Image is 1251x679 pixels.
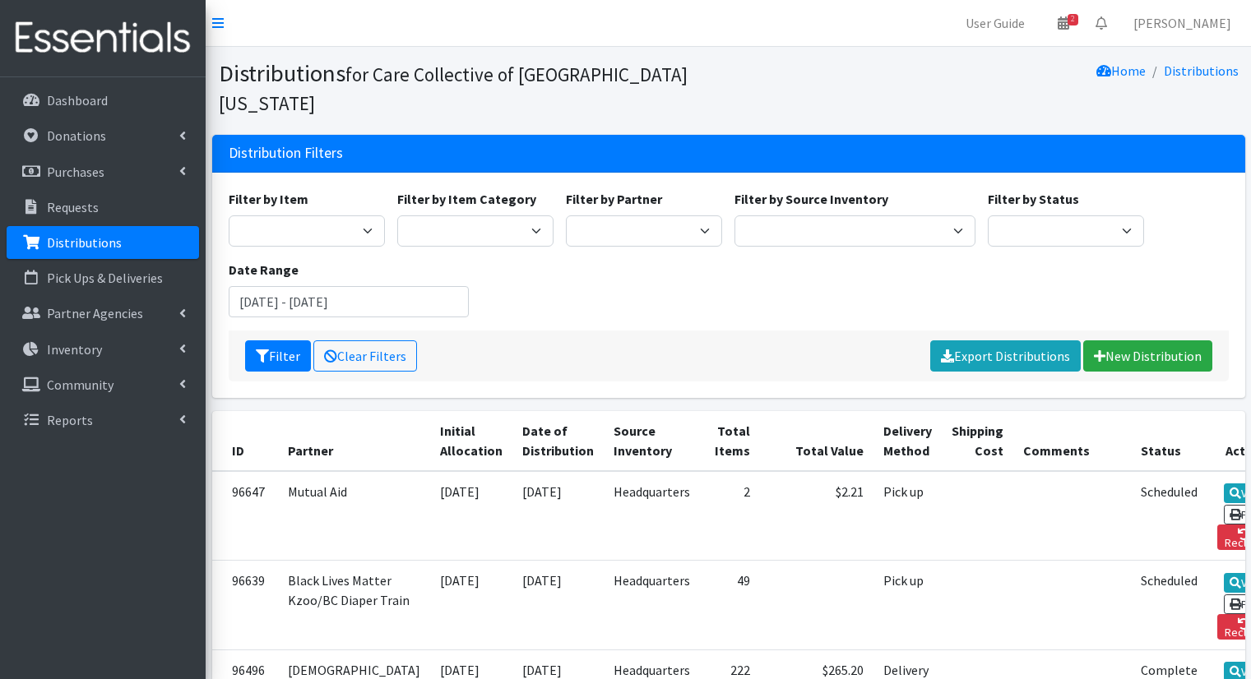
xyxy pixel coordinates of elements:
label: Filter by Item Category [397,189,536,209]
a: Dashboard [7,84,199,117]
p: Dashboard [47,92,108,109]
p: Donations [47,127,106,144]
a: Inventory [7,333,199,366]
a: Pick Ups & Deliveries [7,261,199,294]
a: [PERSON_NAME] [1120,7,1244,39]
img: HumanEssentials [7,11,199,66]
a: Clear Filters [313,340,417,372]
button: Filter [245,340,311,372]
a: Reports [7,404,199,436]
p: Requests [47,199,99,215]
label: Filter by Item [229,189,308,209]
th: Total Value [760,411,873,471]
a: New Distribution [1083,340,1212,372]
td: 49 [700,561,760,649]
p: Purchases [47,164,104,180]
td: Pick up [873,561,942,649]
label: Filter by Source Inventory [734,189,888,209]
td: [DATE] [430,561,512,649]
p: Reports [47,412,93,428]
a: Home [1096,62,1146,79]
a: Distributions [7,226,199,259]
td: Black Lives Matter Kzoo/BC Diaper Train [278,561,430,649]
th: Source Inventory [604,411,700,471]
a: Export Distributions [930,340,1081,372]
td: [DATE] [430,471,512,561]
td: [DATE] [512,561,604,649]
td: Mutual Aid [278,471,430,561]
h3: Distribution Filters [229,145,343,162]
th: ID [212,411,278,471]
label: Filter by Partner [566,189,662,209]
th: Status [1131,411,1207,471]
td: 96639 [212,561,278,649]
p: Inventory [47,341,102,358]
th: Shipping Cost [942,411,1013,471]
h1: Distributions [219,59,723,116]
td: 96647 [212,471,278,561]
td: Headquarters [604,471,700,561]
td: 2 [700,471,760,561]
th: Total Items [700,411,760,471]
a: Donations [7,119,199,152]
a: Distributions [1164,62,1239,79]
td: Scheduled [1131,561,1207,649]
p: Community [47,376,114,393]
td: Pick up [873,471,942,561]
small: for Care Collective of [GEOGRAPHIC_DATA][US_STATE] [219,62,688,115]
td: Scheduled [1131,471,1207,561]
p: Distributions [47,234,122,251]
td: Headquarters [604,561,700,649]
th: Initial Allocation [430,411,512,471]
td: [DATE] [512,471,604,561]
th: Partner [278,411,430,471]
label: Date Range [229,260,299,279]
p: Partner Agencies [47,305,143,321]
a: Purchases [7,155,199,188]
label: Filter by Status [988,189,1079,209]
p: Pick Ups & Deliveries [47,270,163,286]
span: 2 [1068,14,1078,25]
a: Requests [7,191,199,224]
a: Community [7,368,199,401]
a: User Guide [952,7,1038,39]
input: January 1, 2011 - December 31, 2011 [229,286,470,317]
a: 2 [1045,7,1082,39]
th: Date of Distribution [512,411,604,471]
a: Partner Agencies [7,297,199,330]
th: Delivery Method [873,411,942,471]
th: Comments [1013,411,1131,471]
td: $2.21 [760,471,873,561]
